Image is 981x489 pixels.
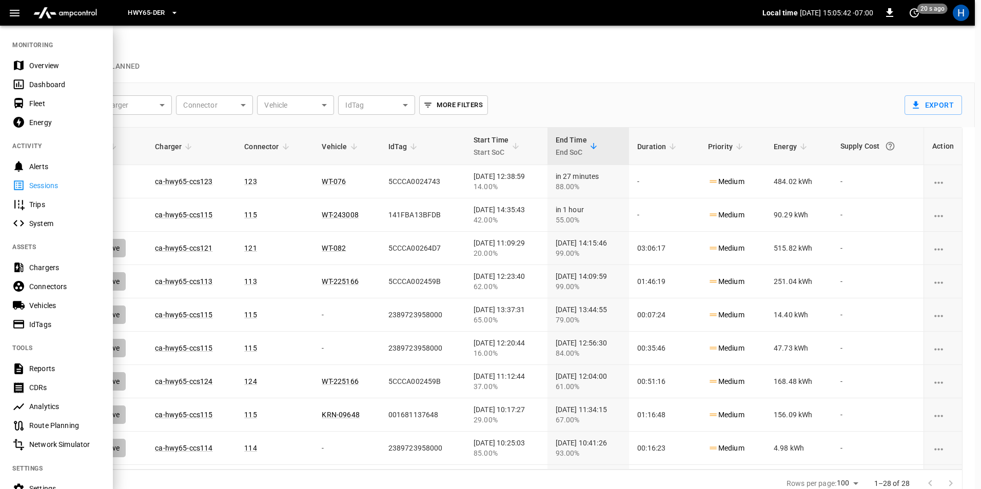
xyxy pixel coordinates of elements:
div: Network Simulator [29,439,101,450]
div: Alerts [29,161,101,172]
div: Dashboard [29,79,101,90]
div: Fleet [29,98,101,109]
div: Energy [29,117,101,128]
div: Vehicles [29,300,101,311]
div: System [29,218,101,229]
div: Chargers [29,262,101,273]
div: Overview [29,60,101,71]
img: ampcontrol.io logo [29,3,101,23]
div: Reports [29,363,101,374]
div: profile-icon [953,5,969,21]
button: set refresh interval [906,5,923,21]
div: Analytics [29,401,101,412]
div: Sessions [29,180,101,191]
span: 20 s ago [917,4,948,14]
div: Connectors [29,281,101,292]
div: CDRs [29,382,101,393]
div: Route Planning [29,420,101,431]
p: Local time [762,8,798,18]
span: HWY65-DER [128,7,165,19]
div: IdTags [29,319,101,330]
p: [DATE] 15:05:42 -07:00 [800,8,873,18]
div: Trips [29,199,101,210]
